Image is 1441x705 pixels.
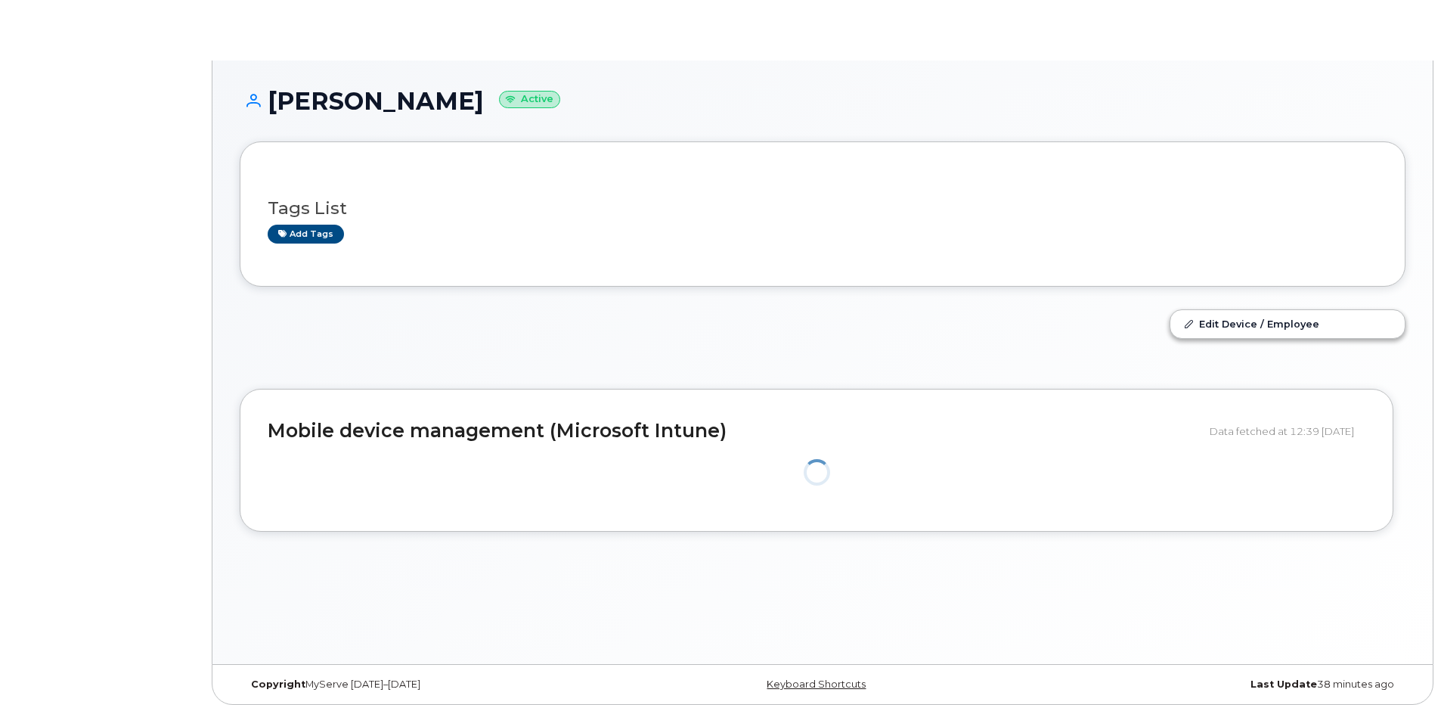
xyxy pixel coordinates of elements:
[268,225,344,244] a: Add tags
[767,679,866,690] a: Keyboard Shortcuts
[251,679,305,690] strong: Copyright
[1210,417,1365,446] div: Data fetched at 12:39 [DATE]
[1250,679,1317,690] strong: Last Update
[1170,310,1405,337] a: Edit Device / Employee
[499,91,560,108] small: Active
[268,199,1377,218] h3: Tags List
[1017,679,1405,691] div: 38 minutes ago
[240,679,628,691] div: MyServe [DATE]–[DATE]
[268,421,1198,442] h2: Mobile device management (Microsoft Intune)
[240,88,1405,114] h1: [PERSON_NAME]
